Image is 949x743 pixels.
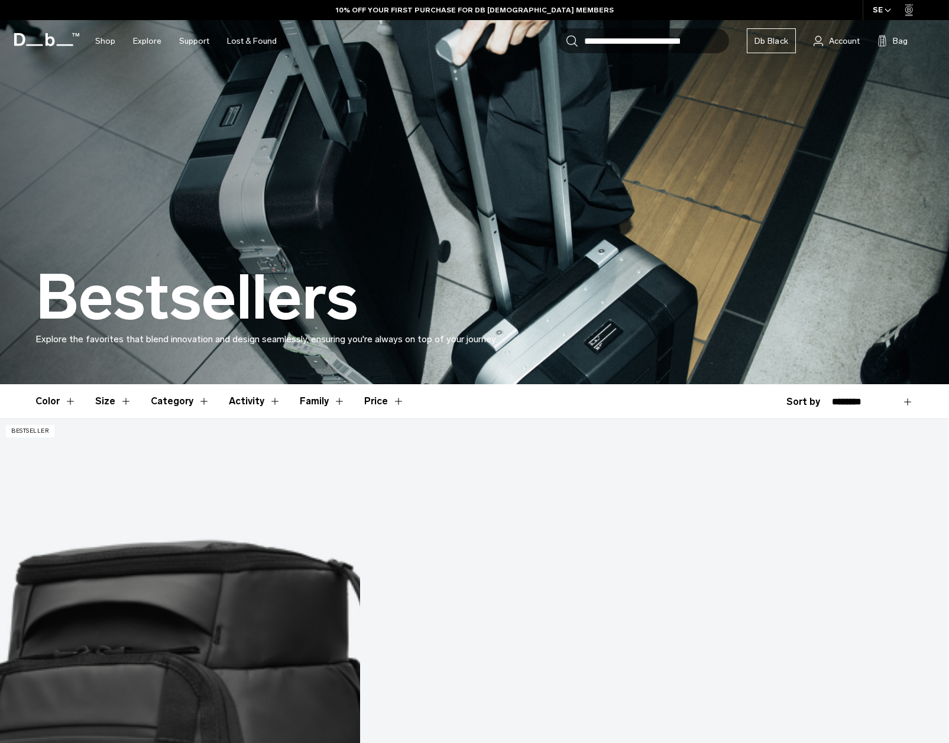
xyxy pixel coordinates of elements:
a: Account [814,34,860,48]
span: Bag [893,35,908,47]
button: Toggle Filter [35,384,76,418]
a: Support [179,20,209,62]
button: Toggle Filter [229,384,281,418]
a: Explore [133,20,161,62]
h1: Bestsellers [35,264,358,332]
button: Toggle Price [364,384,404,418]
button: Toggle Filter [300,384,345,418]
span: Explore the favorites that blend innovation and design seamlessly, ensuring you're always on top ... [35,333,497,345]
a: Lost & Found [227,20,277,62]
span: Account [829,35,860,47]
button: Bag [877,34,908,48]
a: Db Black [747,28,796,53]
button: Toggle Filter [151,384,210,418]
button: Toggle Filter [95,384,132,418]
p: Bestseller [6,425,54,437]
a: 10% OFF YOUR FIRST PURCHASE FOR DB [DEMOGRAPHIC_DATA] MEMBERS [336,5,614,15]
a: Shop [95,20,115,62]
nav: Main Navigation [86,20,286,62]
